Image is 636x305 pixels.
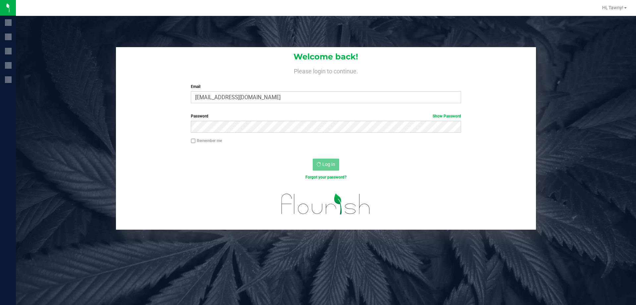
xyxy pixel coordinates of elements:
[602,5,623,10] span: Hi, Tawny!
[433,114,461,118] a: Show Password
[116,52,536,61] h1: Welcome back!
[191,139,195,143] input: Remember me
[191,114,208,118] span: Password
[273,187,378,221] img: flourish_logo.svg
[305,175,346,180] a: Forgot your password?
[313,159,339,171] button: Log In
[191,84,461,90] label: Email
[116,66,536,74] h4: Please login to continue.
[191,138,222,144] label: Remember me
[322,162,335,167] span: Log In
